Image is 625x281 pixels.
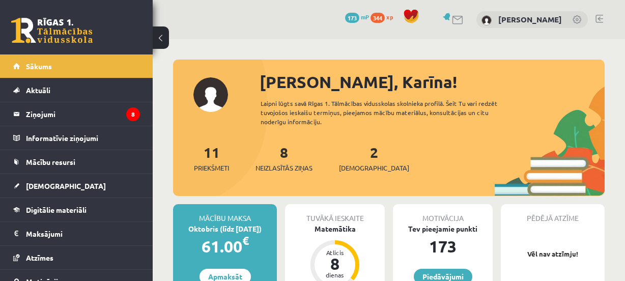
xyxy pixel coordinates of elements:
span: Aktuāli [26,86,50,95]
div: Matemātika [285,223,385,234]
a: Informatīvie ziņojumi [13,126,140,150]
i: 8 [126,107,140,121]
a: 173 mP [345,13,369,21]
a: 2[DEMOGRAPHIC_DATA] [339,143,409,173]
a: [DEMOGRAPHIC_DATA] [13,174,140,198]
a: Ziņojumi8 [13,102,140,126]
legend: Maksājumi [26,222,140,245]
div: Pēdējā atzīme [501,204,605,223]
span: € [242,233,249,248]
a: Digitālie materiāli [13,198,140,221]
a: 344 xp [371,13,398,21]
a: Aktuāli [13,78,140,102]
div: 173 [393,234,493,259]
p: Vēl nav atzīmju! [506,249,600,259]
div: Tuvākā ieskaite [285,204,385,223]
span: Mācību resursi [26,157,75,166]
legend: Informatīvie ziņojumi [26,126,140,150]
span: mP [361,13,369,21]
span: [DEMOGRAPHIC_DATA] [339,163,409,173]
div: Motivācija [393,204,493,223]
a: Rīgas 1. Tālmācības vidusskola [11,18,93,43]
div: 61.00 [173,234,277,259]
div: dienas [320,272,350,278]
span: [DEMOGRAPHIC_DATA] [26,181,106,190]
span: 344 [371,13,385,23]
div: Mācību maksa [173,204,277,223]
div: Oktobris (līdz [DATE]) [173,223,277,234]
div: Laipni lūgts savā Rīgas 1. Tālmācības vidusskolas skolnieka profilā. Šeit Tu vari redzēt tuvojošo... [261,99,520,126]
span: Atzīmes [26,253,53,262]
legend: Ziņojumi [26,102,140,126]
span: Neizlasītās ziņas [255,163,312,173]
span: xp [386,13,393,21]
div: Atlicis [320,249,350,256]
span: Sākums [26,62,52,71]
div: Tev pieejamie punkti [393,223,493,234]
span: Priekšmeti [194,163,229,173]
a: 8Neizlasītās ziņas [255,143,312,173]
img: Karīna Žuržiu [481,15,492,25]
a: 11Priekšmeti [194,143,229,173]
a: Sākums [13,54,140,78]
div: 8 [320,256,350,272]
a: Mācību resursi [13,150,140,174]
div: [PERSON_NAME], Karīna! [260,70,605,94]
span: Digitālie materiāli [26,205,87,214]
a: [PERSON_NAME] [498,14,562,24]
a: Maksājumi [13,222,140,245]
a: Atzīmes [13,246,140,269]
span: 173 [345,13,359,23]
